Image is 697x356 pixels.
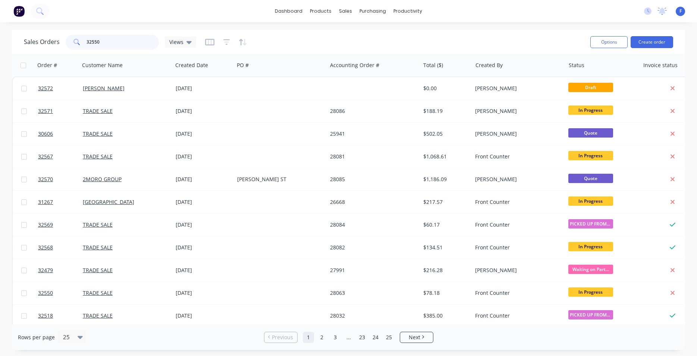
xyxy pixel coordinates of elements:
[423,62,443,69] div: Total ($)
[38,267,53,274] span: 32479
[38,123,83,145] a: 30606
[38,312,53,319] span: 32518
[330,332,341,343] a: Page 3
[330,198,413,206] div: 26668
[176,198,231,206] div: [DATE]
[38,85,53,92] span: 32572
[356,6,390,17] div: purchasing
[38,77,83,100] a: 32572
[330,244,413,251] div: 28082
[38,236,83,259] a: 32568
[18,334,55,341] span: Rows per page
[176,107,231,115] div: [DATE]
[83,312,113,319] a: TRADE SALE
[38,244,53,251] span: 32568
[475,267,558,274] div: [PERSON_NAME]
[330,153,413,160] div: 28081
[330,289,413,297] div: 28063
[83,85,125,92] a: [PERSON_NAME]
[176,130,231,138] div: [DATE]
[400,334,433,341] a: Next page
[271,6,306,17] a: dashboard
[475,289,558,297] div: Front Counter
[475,221,558,229] div: Front Counter
[38,305,83,327] a: 32518
[330,267,413,274] div: 27991
[176,267,231,274] div: [DATE]
[631,36,673,48] button: Create order
[568,174,613,183] span: Quote
[335,6,356,17] div: sales
[568,128,613,138] span: Quote
[568,242,613,251] span: In Progress
[176,289,231,297] div: [DATE]
[38,176,53,183] span: 32570
[83,153,113,160] a: TRADE SALE
[679,8,682,15] span: F
[24,38,60,45] h1: Sales Orders
[330,62,379,69] div: Accounting Order #
[38,259,83,281] a: 32479
[237,62,249,69] div: PO #
[330,130,413,138] div: 25941
[475,130,558,138] div: [PERSON_NAME]
[37,62,57,69] div: Order #
[423,85,467,92] div: $0.00
[568,196,613,206] span: In Progress
[568,105,613,115] span: In Progress
[568,287,613,297] span: In Progress
[303,332,314,343] a: Page 1 is your current page
[38,221,53,229] span: 32569
[423,312,467,319] div: $385.00
[475,153,558,160] div: Front Counter
[38,214,83,236] a: 32569
[83,267,113,274] a: TRADE SALE
[13,6,25,17] img: Factory
[475,198,558,206] div: Front Counter
[423,244,467,251] div: $134.51
[475,244,558,251] div: Front Counter
[568,83,613,92] span: Draft
[264,334,297,341] a: Previous page
[423,153,467,160] div: $1,068.61
[357,332,368,343] a: Page 23
[330,176,413,183] div: 28085
[38,289,53,297] span: 32550
[83,198,134,205] a: [GEOGRAPHIC_DATA]
[261,332,436,343] ul: Pagination
[38,145,83,168] a: 32567
[475,176,558,183] div: [PERSON_NAME]
[423,107,467,115] div: $188.19
[330,221,413,229] div: 28084
[409,334,420,341] span: Next
[169,38,183,46] span: Views
[176,244,231,251] div: [DATE]
[38,282,83,304] a: 32550
[87,35,159,50] input: Search...
[475,107,558,115] div: [PERSON_NAME]
[423,198,467,206] div: $217.57
[83,221,113,228] a: TRADE SALE
[306,6,335,17] div: products
[83,107,113,114] a: TRADE SALE
[568,151,613,160] span: In Progress
[330,107,413,115] div: 28086
[38,153,53,160] span: 32567
[176,312,231,319] div: [DATE]
[272,334,293,341] span: Previous
[176,176,231,183] div: [DATE]
[383,332,395,343] a: Page 25
[590,36,628,48] button: Options
[83,130,113,137] a: TRADE SALE
[370,332,381,343] a: Page 24
[38,100,83,122] a: 32571
[390,6,426,17] div: productivity
[83,244,113,251] a: TRADE SALE
[38,168,83,190] a: 32570
[38,130,53,138] span: 30606
[176,85,231,92] div: [DATE]
[423,130,467,138] div: $502.05
[82,62,123,69] div: Customer Name
[343,332,354,343] a: Jump forward
[569,62,584,69] div: Status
